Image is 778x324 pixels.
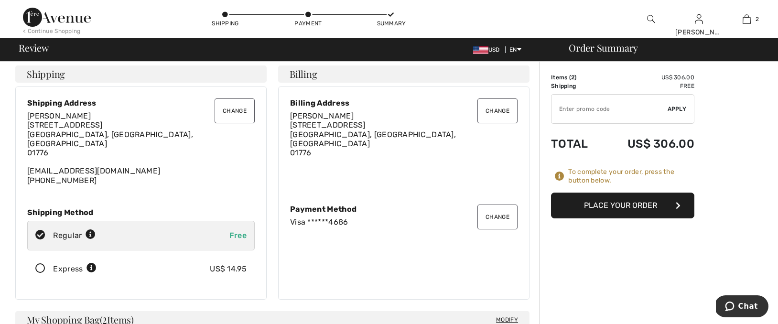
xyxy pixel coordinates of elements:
[377,19,406,28] div: Summary
[27,120,193,157] span: [STREET_ADDRESS] [GEOGRAPHIC_DATA], [GEOGRAPHIC_DATA], [GEOGRAPHIC_DATA] 01776
[210,263,247,275] div: US$ 14.95
[27,98,255,108] div: Shipping Address
[290,69,317,79] span: Billing
[27,208,255,217] div: Shipping Method
[211,19,240,28] div: Shipping
[675,27,722,37] div: [PERSON_NAME]
[53,230,96,241] div: Regular
[723,13,770,25] a: 2
[756,15,759,23] span: 2
[602,73,694,82] td: US$ 306.00
[557,43,772,53] div: Order Summary
[602,82,694,90] td: Free
[647,13,655,25] img: search the website
[290,111,354,120] span: [PERSON_NAME]
[551,95,668,123] input: Promo code
[23,8,91,27] img: 1ère Avenue
[477,98,518,123] button: Change
[23,27,81,35] div: < Continue Shopping
[551,82,602,90] td: Shipping
[668,105,687,113] span: Apply
[229,231,247,240] span: Free
[551,73,602,82] td: Items ( )
[551,128,602,160] td: Total
[290,205,518,214] div: Payment Method
[695,13,703,25] img: My Info
[473,46,488,54] img: US Dollar
[290,98,518,108] div: Billing Address
[19,43,49,53] span: Review
[568,168,694,185] div: To complete your order, press the button below.
[27,69,65,79] span: Shipping
[716,295,768,319] iframe: Opens a widget where you can chat to one of our agents
[473,46,504,53] span: USD
[743,13,751,25] img: My Bag
[509,46,521,53] span: EN
[571,74,574,81] span: 2
[477,205,518,229] button: Change
[215,98,255,123] button: Change
[695,14,703,23] a: Sign In
[602,128,694,160] td: US$ 306.00
[294,19,323,28] div: Payment
[551,193,694,218] button: Place Your Order
[53,263,97,275] div: Express
[290,120,456,157] span: [STREET_ADDRESS] [GEOGRAPHIC_DATA], [GEOGRAPHIC_DATA], [GEOGRAPHIC_DATA] 01776
[27,111,91,120] span: [PERSON_NAME]
[27,111,255,185] div: [EMAIL_ADDRESS][DOMAIN_NAME] [PHONE_NUMBER]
